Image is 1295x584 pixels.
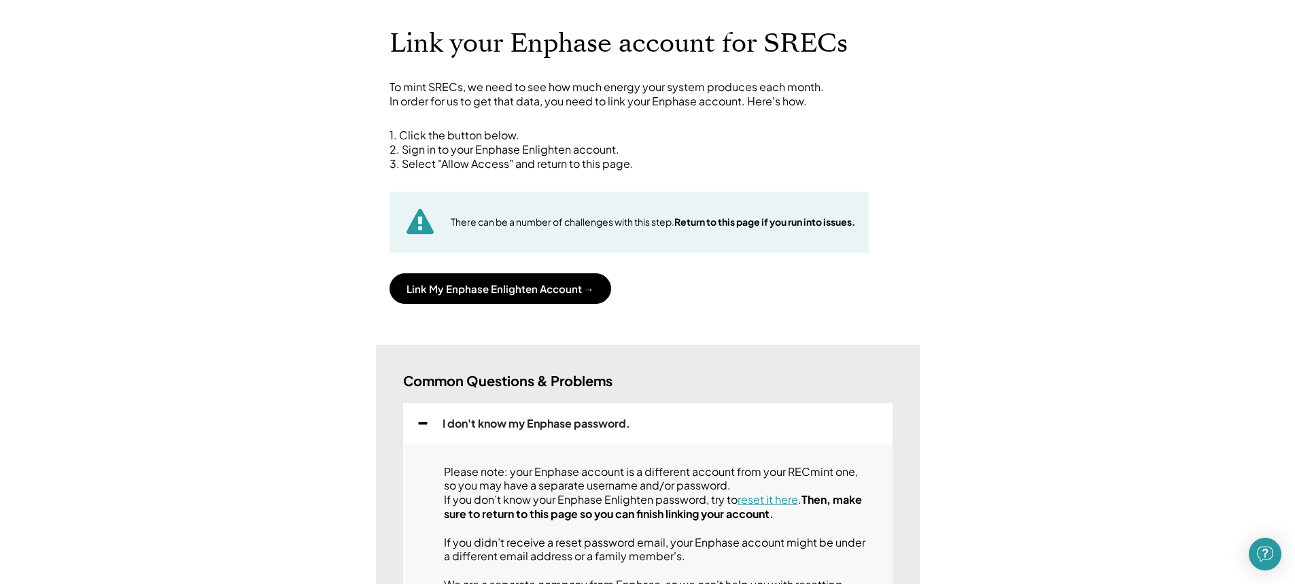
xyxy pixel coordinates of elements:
div: To mint SRECs, we need to see how much energy your system produces each month. In order for us to... [390,80,906,109]
div: I don't know my Enphase password. [443,417,630,431]
div: 1. Click the button below. 2. Sign in to your Enphase Enlighten account. 3. Select "Allow Access"... [390,128,906,171]
button: Link My Enphase Enlighten Account → [390,273,611,304]
strong: Return to this page if you run into issues. [674,216,855,228]
h3: Common Questions & Problems [403,372,612,390]
h1: Link your Enphase account for SRECs [390,28,906,60]
strong: Then, make sure to return to this page so you can finish linking your account. [444,492,864,521]
div: Open Intercom Messenger [1249,538,1281,570]
div: There can be a number of challenges with this step. [451,216,855,229]
a: reset it here [738,492,798,506]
